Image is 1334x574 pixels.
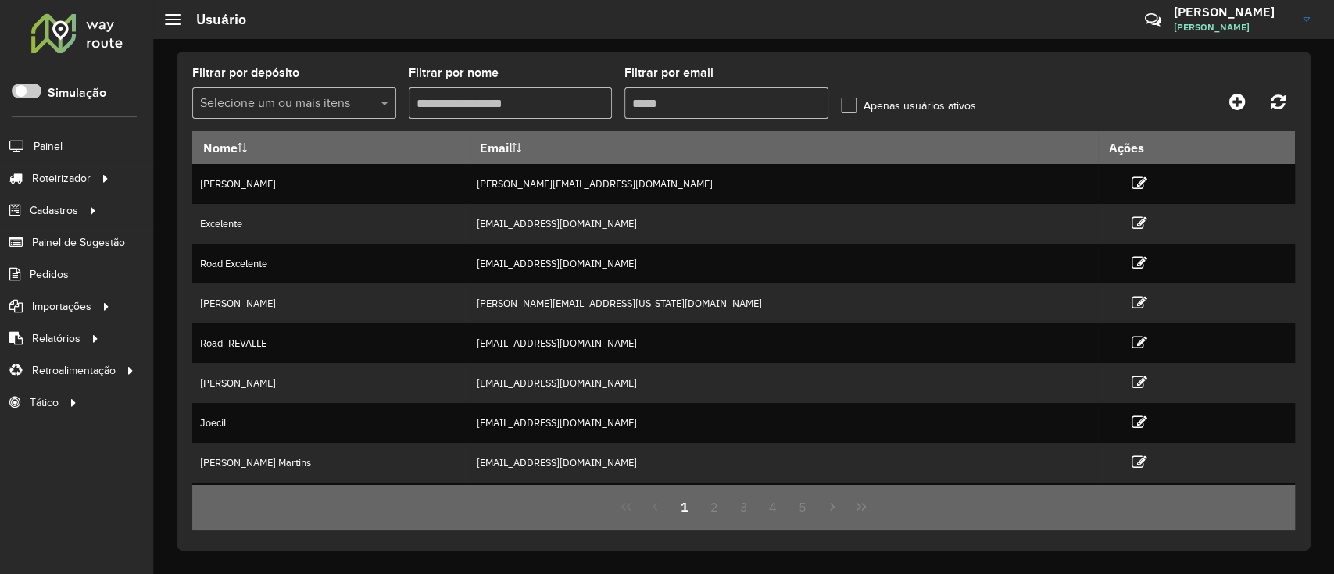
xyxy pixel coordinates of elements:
[1098,131,1192,164] th: Ações
[30,266,69,283] span: Pedidos
[841,98,976,114] label: Apenas usuários ativos
[817,492,847,522] button: Next Page
[1131,372,1146,393] a: Editar
[409,63,499,82] label: Filtrar por nome
[192,164,469,204] td: [PERSON_NAME]
[469,131,1099,164] th: Email
[469,443,1099,483] td: [EMAIL_ADDRESS][DOMAIN_NAME]
[181,11,246,28] h2: Usuário
[469,204,1099,244] td: [EMAIL_ADDRESS][DOMAIN_NAME]
[469,164,1099,204] td: [PERSON_NAME][EMAIL_ADDRESS][DOMAIN_NAME]
[469,244,1099,283] td: [EMAIL_ADDRESS][DOMAIN_NAME]
[192,131,469,164] th: Nome
[32,234,125,251] span: Painel de Sugestão
[788,492,817,522] button: 5
[1174,20,1291,34] span: [PERSON_NAME]
[32,170,91,187] span: Roteirizador
[192,63,299,82] label: Filtrar por depósito
[192,283,469,323] td: [PERSON_NAME]
[1131,173,1146,194] a: Editar
[192,323,469,363] td: Road_REVALLE
[32,298,91,315] span: Importações
[469,283,1099,323] td: [PERSON_NAME][EMAIL_ADDRESS][US_STATE][DOMAIN_NAME]
[192,244,469,283] td: Road Excelente
[192,363,469,403] td: [PERSON_NAME]
[469,403,1099,443] td: [EMAIL_ADDRESS][DOMAIN_NAME]
[192,483,469,522] td: [PERSON_NAME]
[469,363,1099,403] td: [EMAIL_ADDRESS][DOMAIN_NAME]
[34,138,63,155] span: Painel
[846,492,876,522] button: Last Page
[469,323,1099,363] td: [EMAIL_ADDRESS][DOMAIN_NAME]
[30,394,59,411] span: Tático
[624,63,713,82] label: Filtrar por email
[32,330,80,347] span: Relatórios
[1174,5,1291,20] h3: [PERSON_NAME]
[32,362,116,379] span: Retroalimentação
[1136,3,1170,37] a: Contato Rápido
[670,492,699,522] button: 1
[699,492,729,522] button: 2
[1131,292,1146,313] a: Editar
[1131,451,1146,472] a: Editar
[1131,412,1146,433] a: Editar
[1131,212,1146,234] a: Editar
[192,443,469,483] td: [PERSON_NAME] Martins
[729,492,759,522] button: 3
[30,202,78,219] span: Cadastros
[758,492,788,522] button: 4
[48,84,106,102] label: Simulação
[192,204,469,244] td: Excelente
[469,483,1099,522] td: [EMAIL_ADDRESS][DOMAIN_NAME]
[1131,252,1146,273] a: Editar
[192,403,469,443] td: Joecil
[1131,332,1146,353] a: Editar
